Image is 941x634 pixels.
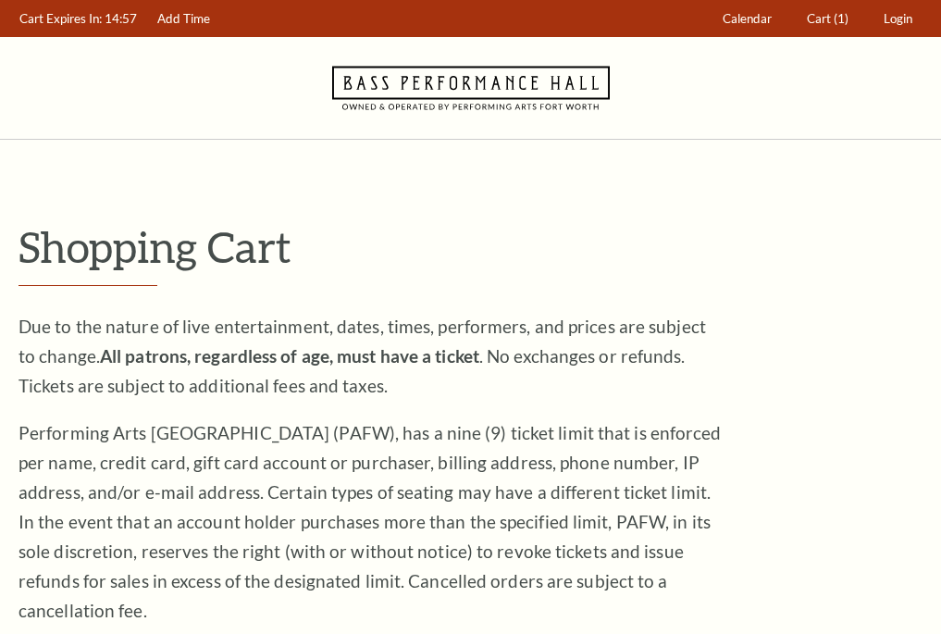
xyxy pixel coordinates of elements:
[884,11,912,26] span: Login
[149,1,219,37] a: Add Time
[799,1,858,37] a: Cart (1)
[100,345,479,367] strong: All patrons, regardless of age, must have a ticket
[19,11,102,26] span: Cart Expires In:
[19,316,706,396] span: Due to the nature of live entertainment, dates, times, performers, and prices are subject to chan...
[19,418,722,626] p: Performing Arts [GEOGRAPHIC_DATA] (PAFW), has a nine (9) ticket limit that is enforced per name, ...
[807,11,831,26] span: Cart
[834,11,848,26] span: (1)
[875,1,922,37] a: Login
[723,11,772,26] span: Calendar
[19,223,922,270] p: Shopping Cart
[105,11,137,26] span: 14:57
[714,1,781,37] a: Calendar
